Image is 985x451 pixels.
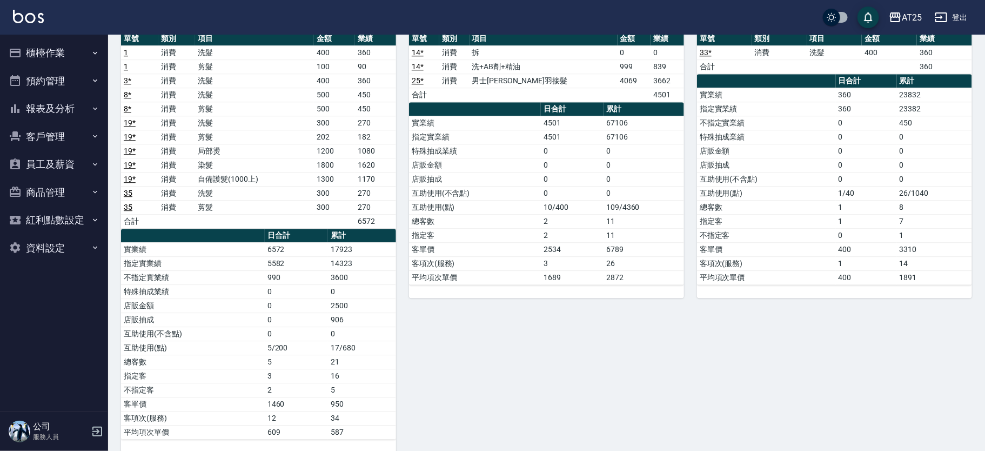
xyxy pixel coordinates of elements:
td: 消費 [158,45,196,59]
td: 不指定實業績 [697,116,836,130]
td: 1 [897,228,972,242]
td: 182 [355,130,396,144]
th: 業績 [917,32,972,46]
td: 90 [355,59,396,74]
td: 特殊抽成業績 [697,130,836,144]
button: 客戶管理 [4,123,104,151]
td: 指定客 [409,228,541,242]
td: 洗髮 [195,116,314,130]
td: 26 [604,256,684,270]
td: 客單價 [697,242,836,256]
td: 消費 [158,144,196,158]
td: 16 [328,369,396,383]
td: 360 [355,74,396,88]
th: 類別 [752,32,807,46]
td: 0 [541,144,604,158]
td: 店販抽成 [409,172,541,186]
button: 報表及分析 [4,95,104,123]
td: 0 [604,144,684,158]
th: 金額 [862,32,917,46]
td: 4501 [541,130,604,144]
th: 業績 [651,32,684,46]
th: 類別 [439,32,470,46]
td: 消費 [158,74,196,88]
td: 消費 [158,59,196,74]
button: AT25 [885,6,926,29]
td: 300 [314,186,355,200]
td: 7 [897,214,972,228]
td: 0 [897,172,972,186]
td: 客單價 [121,397,265,411]
td: 平均項次單價 [409,270,541,284]
td: 0 [265,327,328,341]
td: 23382 [897,102,972,116]
td: 450 [355,88,396,102]
table: a dense table [409,32,684,102]
td: 11 [604,228,684,242]
td: 店販抽成 [697,158,836,172]
td: 8 [897,200,972,214]
td: 自備護髮(1000上) [195,172,314,186]
td: 洗+AB劑+精油 [470,59,618,74]
td: 洗髮 [195,186,314,200]
td: 1689 [541,270,604,284]
td: 3 [541,256,604,270]
td: 4069 [618,74,651,88]
td: 109/4360 [604,200,684,214]
td: 400 [862,45,917,59]
td: 1800 [314,158,355,172]
td: 合計 [697,59,752,74]
td: 指定實業績 [121,256,265,270]
td: 12 [265,411,328,425]
a: 1 [124,62,128,71]
td: 0 [897,158,972,172]
td: 0 [836,158,897,172]
td: 0 [328,284,396,299]
button: 紅利點數設定 [4,206,104,234]
td: 0 [836,144,897,158]
td: 587 [328,425,396,439]
td: 客項次(服務) [121,411,265,425]
td: 400 [314,74,355,88]
a: 35 [124,203,132,211]
td: 合計 [121,214,158,228]
h5: 公司 [33,421,88,432]
td: 互助使用(點) [697,186,836,200]
td: 總客數 [697,200,836,214]
td: 0 [836,130,897,144]
td: 1300 [314,172,355,186]
table: a dense table [121,32,396,229]
td: 11 [604,214,684,228]
td: 消費 [752,45,807,59]
td: 270 [355,116,396,130]
th: 累計 [604,102,684,116]
td: 剪髮 [195,102,314,116]
th: 業績 [355,32,396,46]
a: 1 [124,48,128,57]
td: 消費 [158,186,196,200]
td: 特殊抽成業績 [121,284,265,299]
td: 互助使用(不含點) [409,186,541,200]
td: 實業績 [121,242,265,256]
td: 100 [314,59,355,74]
td: 消費 [439,45,470,59]
th: 日合計 [836,74,897,88]
td: 0 [265,313,328,327]
td: 消費 [158,172,196,186]
button: 櫃檯作業 [4,39,104,67]
td: 400 [836,270,897,284]
td: 0 [541,158,604,172]
th: 項目 [470,32,618,46]
td: 0 [328,327,396,341]
td: 0 [541,172,604,186]
td: 指定實業績 [697,102,836,116]
td: 剪髮 [195,59,314,74]
td: 1891 [897,270,972,284]
td: 14 [897,256,972,270]
td: 950 [328,397,396,411]
td: 不指定客 [121,383,265,397]
td: 67106 [604,130,684,144]
td: 1 [836,200,897,214]
th: 金額 [618,32,651,46]
td: 906 [328,313,396,327]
